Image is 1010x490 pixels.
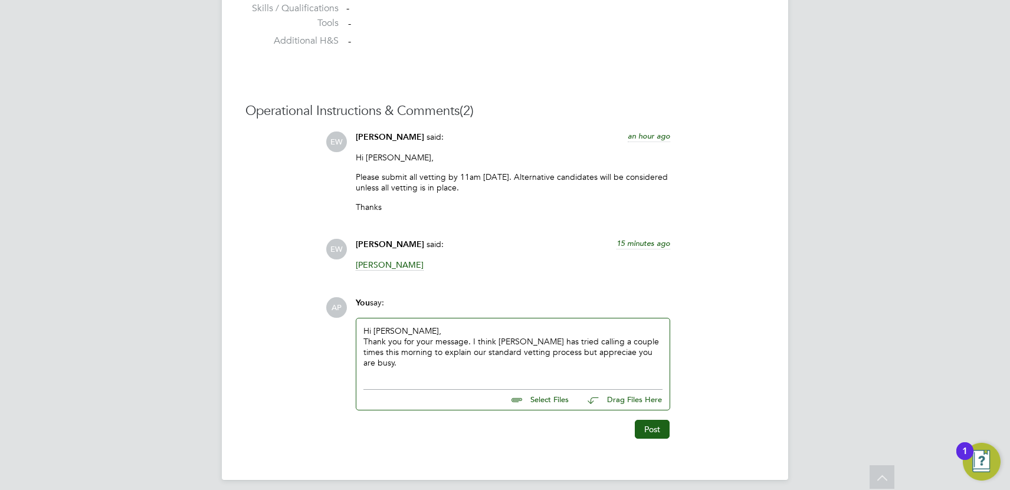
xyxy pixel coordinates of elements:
div: Thank you for your message. I think [PERSON_NAME] has tried calling a couple times this morning t... [363,336,663,369]
button: Drag Files Here [578,388,663,413]
span: EW [326,239,347,259]
p: Thanks [356,202,670,212]
span: (2) [460,103,474,119]
span: EW [326,131,347,152]
div: - [346,2,765,15]
div: say: [356,297,670,318]
label: Skills / Qualifications [245,2,339,15]
span: 15 minutes ago [617,238,670,248]
button: Open Resource Center, 1 new notification [963,443,1001,481]
div: Hi [PERSON_NAME], [363,325,663,376]
div: 1 [962,451,968,466]
span: AP [326,297,347,318]
span: [PERSON_NAME] [356,259,424,271]
p: Please submit all vetting by 11am [DATE]. Alternative candidates will be considered unless all ve... [356,172,670,193]
label: Tools [245,17,339,29]
label: Additional H&S [245,35,339,47]
p: Hi [PERSON_NAME], [356,152,670,163]
span: [PERSON_NAME] [356,239,424,249]
span: - [348,35,351,47]
button: Post [635,420,670,439]
span: an hour ago [628,131,670,141]
span: said: [427,239,444,249]
span: - [348,18,351,30]
span: said: [427,131,444,142]
span: You [356,298,370,308]
span: [PERSON_NAME] [356,132,424,142]
h3: Operational Instructions & Comments [245,103,765,120]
